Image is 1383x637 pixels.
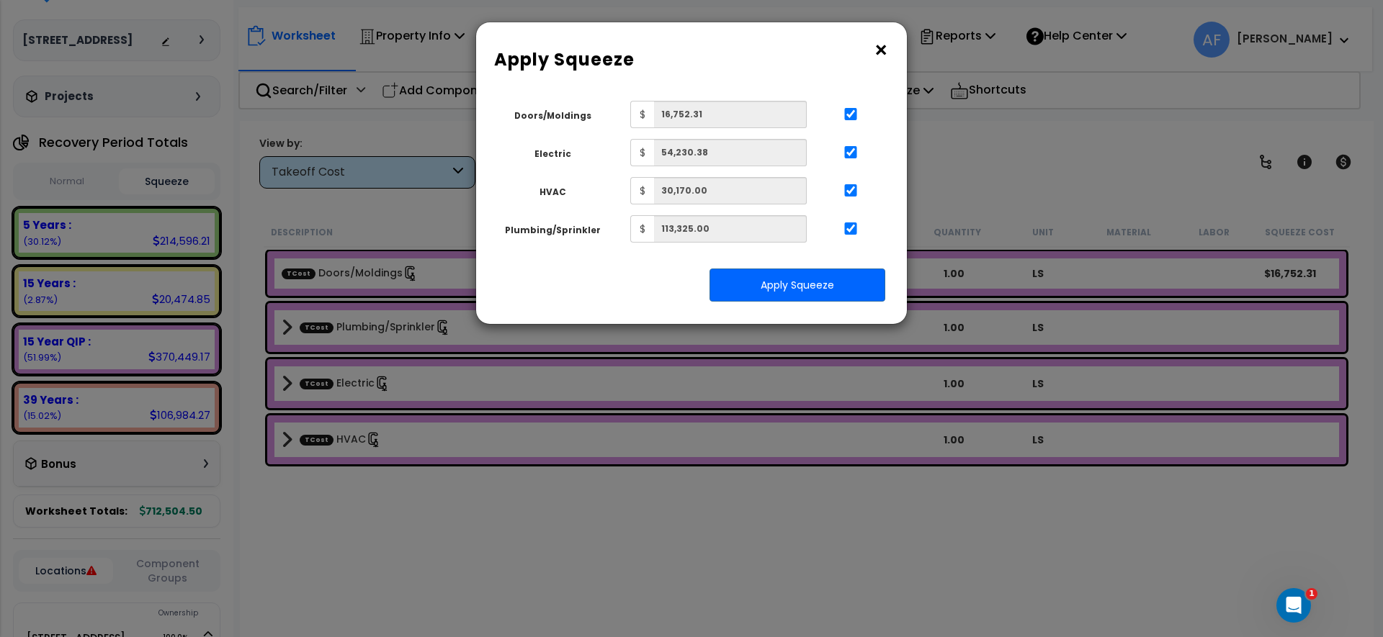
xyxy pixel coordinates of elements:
[514,110,591,122] small: Doors/Moldings
[873,39,889,62] button: ×
[843,108,858,120] input: ...
[843,222,858,235] input: ...
[630,101,654,128] span: $
[505,225,601,236] small: Plumbing/Sprinkler
[1276,588,1311,623] iframe: Intercom live chat
[843,146,858,158] input: ...
[494,48,889,72] h6: Apply Squeeze
[630,139,654,166] span: $
[540,186,566,198] small: HVAC
[843,184,858,196] input: ...
[710,268,885,302] button: Apply Squeeze
[630,177,654,204] span: $
[534,148,571,160] small: Electric
[1306,588,1317,600] span: 1
[630,215,654,243] span: $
